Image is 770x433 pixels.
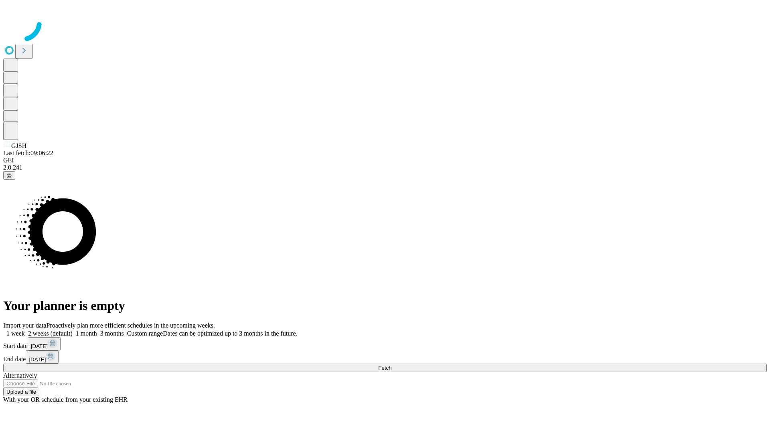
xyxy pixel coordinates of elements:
[6,172,12,178] span: @
[378,365,391,371] span: Fetch
[3,388,39,396] button: Upload a file
[3,350,767,364] div: End date
[3,364,767,372] button: Fetch
[3,396,128,403] span: With your OR schedule from your existing EHR
[163,330,297,337] span: Dates can be optimized up to 3 months in the future.
[127,330,163,337] span: Custom range
[3,150,53,156] span: Last fetch: 09:06:22
[3,322,47,329] span: Import your data
[28,337,61,350] button: [DATE]
[100,330,124,337] span: 3 months
[3,298,767,313] h1: Your planner is empty
[3,164,767,171] div: 2.0.241
[3,157,767,164] div: GEI
[28,330,73,337] span: 2 weeks (default)
[3,171,15,180] button: @
[3,372,37,379] span: Alternatively
[3,337,767,350] div: Start date
[31,343,48,349] span: [DATE]
[29,356,46,362] span: [DATE]
[47,322,215,329] span: Proactively plan more efficient schedules in the upcoming weeks.
[11,142,26,149] span: GJSH
[76,330,97,337] span: 1 month
[26,350,59,364] button: [DATE]
[6,330,25,337] span: 1 week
